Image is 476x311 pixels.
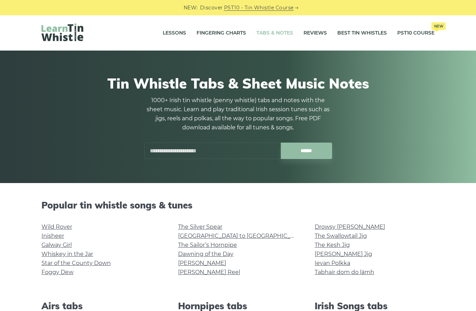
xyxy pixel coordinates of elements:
[304,24,327,42] a: Reviews
[315,251,372,257] a: [PERSON_NAME] Jig
[41,23,83,41] img: LearnTinWhistle.com
[41,269,74,275] a: Foggy Dew
[315,242,350,248] a: The Kesh Jig
[41,242,72,248] a: Galway Girl
[197,24,246,42] a: Fingering Charts
[41,260,111,266] a: Star of the County Down
[144,96,332,132] p: 1000+ Irish tin whistle (penny whistle) tabs and notes with the sheet music. Learn and play tradi...
[315,233,367,239] a: The Swallowtail Jig
[163,24,186,42] a: Lessons
[178,251,233,257] a: Dawning of the Day
[178,233,307,239] a: [GEOGRAPHIC_DATA] to [GEOGRAPHIC_DATA]
[315,269,374,275] a: Tabhair dom do lámh
[315,260,350,266] a: Ievan Polkka
[178,269,240,275] a: [PERSON_NAME] Reel
[41,200,435,211] h2: Popular tin whistle songs & tunes
[337,24,387,42] a: Best Tin Whistles
[41,75,435,92] h1: Tin Whistle Tabs & Sheet Music Notes
[41,223,72,230] a: Wild Rover
[256,24,293,42] a: Tabs & Notes
[178,260,226,266] a: [PERSON_NAME]
[178,242,237,248] a: The Sailor’s Hornpipe
[178,223,222,230] a: The Silver Spear
[397,24,435,42] a: PST10 CourseNew
[315,223,385,230] a: Drowsy [PERSON_NAME]
[41,251,93,257] a: Whiskey in the Jar
[41,233,64,239] a: Inisheer
[431,22,446,30] span: New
